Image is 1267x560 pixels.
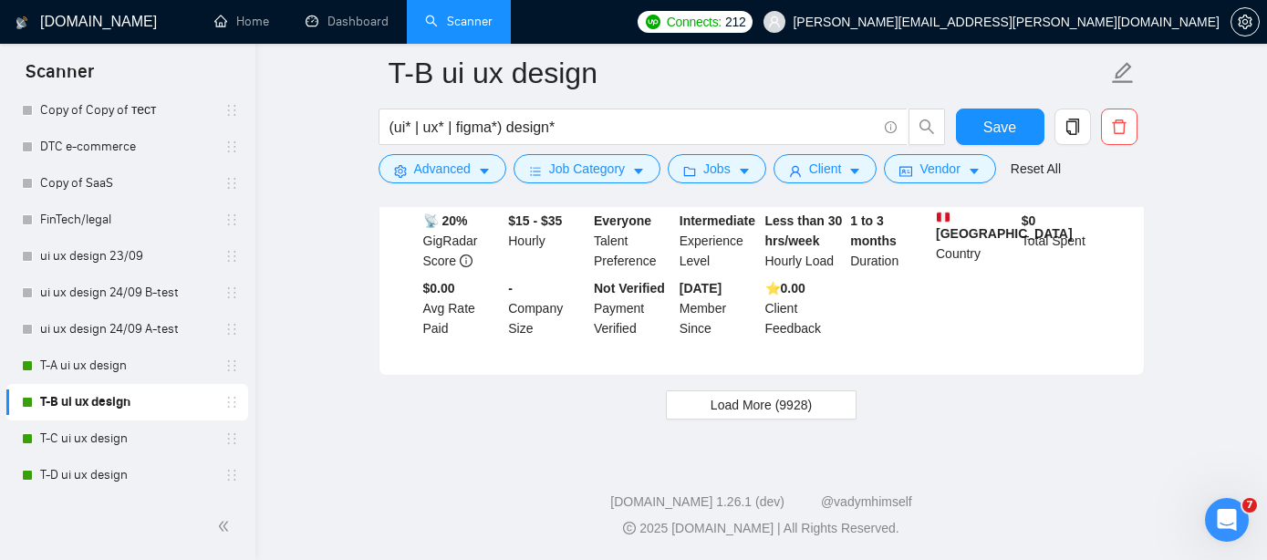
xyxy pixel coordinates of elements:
span: holder [224,176,239,191]
div: GigRadar Score [420,211,505,271]
span: info-circle [460,254,473,267]
span: holder [224,140,239,154]
img: upwork-logo.png [646,15,660,29]
div: Duration [846,211,932,271]
div: Hourly [504,211,590,271]
b: [GEOGRAPHIC_DATA] [936,211,1073,241]
a: setting [1231,15,1260,29]
span: copy [1055,119,1090,135]
a: ui ux design 24/09 B-test [40,275,213,311]
div: Payment Verified [590,278,676,338]
button: idcardVendorcaret-down [884,154,995,183]
span: holder [224,285,239,300]
span: Save [983,116,1016,139]
span: Advanced [414,159,471,179]
span: caret-down [478,164,491,178]
a: Copy of SaaS [40,165,213,202]
b: ⭐️ 0.00 [765,281,805,296]
a: T-D ui ux design [40,457,213,493]
b: $15 - $35 [508,213,562,228]
span: holder [224,395,239,410]
b: Not Verified [594,281,665,296]
span: holder [224,431,239,446]
span: Vendor [919,159,960,179]
span: holder [224,249,239,264]
a: ui ux design 24/09 A-test [40,311,213,347]
div: Hourly Load [762,211,847,271]
span: bars [529,164,542,178]
b: 📡 20% [423,213,468,228]
button: copy [1054,109,1091,145]
span: folder [683,164,696,178]
span: Jobs [703,159,731,179]
a: [DOMAIN_NAME] 1.26.1 (dev) [610,494,784,509]
div: Member Since [676,278,762,338]
button: Load More (9928) [666,390,857,420]
a: @vadymhimself [821,494,912,509]
div: Country [932,211,1018,271]
span: double-left [217,517,235,535]
span: Job Category [549,159,625,179]
img: logo [16,8,28,37]
span: caret-down [968,164,981,178]
a: dashboardDashboard [306,14,389,29]
a: FinTech/legal [40,202,213,238]
span: delete [1102,119,1137,135]
a: T-C ui ux design [40,420,213,457]
span: holder [224,358,239,373]
button: setting [1231,7,1260,36]
img: 🇵🇪 [937,211,950,223]
div: 2025 [DOMAIN_NAME] | All Rights Reserved. [270,519,1252,538]
button: settingAdvancedcaret-down [379,154,506,183]
b: - [508,281,513,296]
div: Client Feedback [762,278,847,338]
span: idcard [899,164,912,178]
span: setting [394,164,407,178]
b: $0.00 [423,281,455,296]
span: Connects: [667,12,722,32]
span: info-circle [885,121,897,133]
b: Intermediate [680,213,755,228]
b: 1 to 3 months [850,213,897,248]
button: barsJob Categorycaret-down [514,154,660,183]
span: search [909,119,944,135]
button: search [909,109,945,145]
div: Company Size [504,278,590,338]
span: Load More (9928) [711,395,812,415]
span: caret-down [738,164,751,178]
a: homeHome [214,14,269,29]
a: searchScanner [425,14,493,29]
span: Scanner [11,58,109,97]
b: Less than 30 hrs/week [765,213,843,248]
button: folderJobscaret-down [668,154,766,183]
b: [DATE] [680,281,722,296]
div: Talent Preference [590,211,676,271]
span: holder [224,213,239,227]
a: T-A ui ux design [40,347,213,384]
div: Avg Rate Paid [420,278,505,338]
a: ui ux design 23/09 [40,238,213,275]
span: edit [1111,61,1135,85]
span: caret-down [848,164,861,178]
span: holder [224,103,239,118]
div: Experience Level [676,211,762,271]
a: DTC e-commerce [40,129,213,165]
iframe: Intercom live chat [1205,498,1249,542]
span: Client [809,159,842,179]
span: copyright [623,522,636,534]
b: $ 0 [1022,213,1036,228]
span: user [768,16,781,28]
span: holder [224,468,239,482]
input: Scanner name... [389,50,1107,96]
span: 212 [725,12,745,32]
div: Total Spent [1018,211,1104,271]
button: delete [1101,109,1137,145]
a: T-B ui ux design [40,384,213,420]
button: userClientcaret-down [774,154,878,183]
a: Copy of Copy of тест [40,92,213,129]
button: Save [956,109,1044,145]
span: 7 [1242,498,1257,513]
input: Search Freelance Jobs... [389,116,877,139]
span: setting [1231,15,1259,29]
a: Reset All [1011,159,1061,179]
